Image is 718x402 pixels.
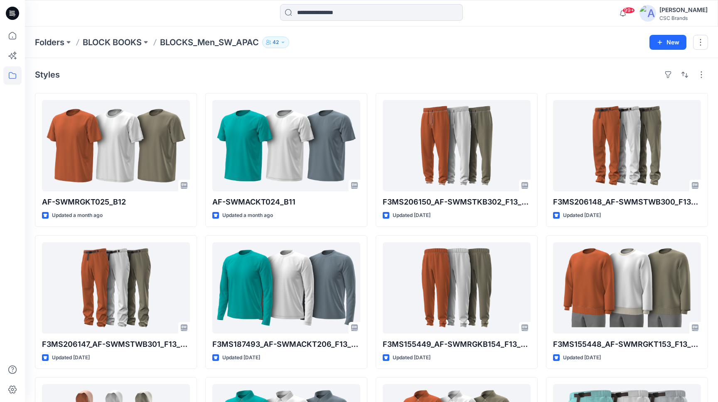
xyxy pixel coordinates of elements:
a: F3MS206148_AF-SWMSTWB300_F13_PASTR_VFA [553,100,701,191]
p: Updated [DATE] [563,211,601,220]
p: BLOCKS_Men_SW_APAC [160,37,259,48]
p: F3MS155449_AF-SWMRGKB154_F13_PAREG_VFA [383,339,531,350]
a: F3MS155449_AF-SWMRGKB154_F13_PAREG_VFA [383,242,531,334]
a: AF-SWMRGKT025_B12 [42,100,190,191]
p: Updated [DATE] [563,353,601,362]
a: F3MS206147_AF-SWMSTWB301_F13_PASTR_VFA [42,242,190,334]
p: F3MS155448_AF-SWMRGKT153_F13_PAREG_VFA [553,339,701,350]
p: F3MS206147_AF-SWMSTWB301_F13_PASTR_VFA [42,339,190,350]
p: Updated [DATE] [393,211,430,220]
div: CSC Brands [659,15,708,21]
p: Updated a month ago [52,211,103,220]
p: F3MS187493_AF-SWMACKT206_F13_PAACT_VFA [212,339,360,350]
p: F3MS206148_AF-SWMSTWB300_F13_PASTR_VFA [553,196,701,208]
p: Updated [DATE] [222,353,260,362]
span: 99+ [622,7,635,14]
h4: Styles [35,70,60,80]
a: F3MS187493_AF-SWMACKT206_F13_PAACT_VFA [212,242,360,334]
a: F3MS155448_AF-SWMRGKT153_F13_PAREG_VFA [553,242,701,334]
a: Folders [35,37,64,48]
button: 42 [262,37,289,48]
p: Updated [DATE] [393,353,430,362]
img: avatar [639,5,656,22]
p: F3MS206150_AF-SWMSTKB302_F13_PASTR_VFA [383,196,531,208]
a: AF-SWMACKT024_B11 [212,100,360,191]
p: Updated [DATE] [52,353,90,362]
p: Updated a month ago [222,211,273,220]
a: BLOCK BOOKS [83,37,142,48]
div: [PERSON_NAME] [659,5,708,15]
p: 42 [273,38,279,47]
p: AF-SWMRGKT025_B12 [42,196,190,208]
p: AF-SWMACKT024_B11 [212,196,360,208]
button: New [649,35,686,50]
a: F3MS206150_AF-SWMSTKB302_F13_PASTR_VFA [383,100,531,191]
